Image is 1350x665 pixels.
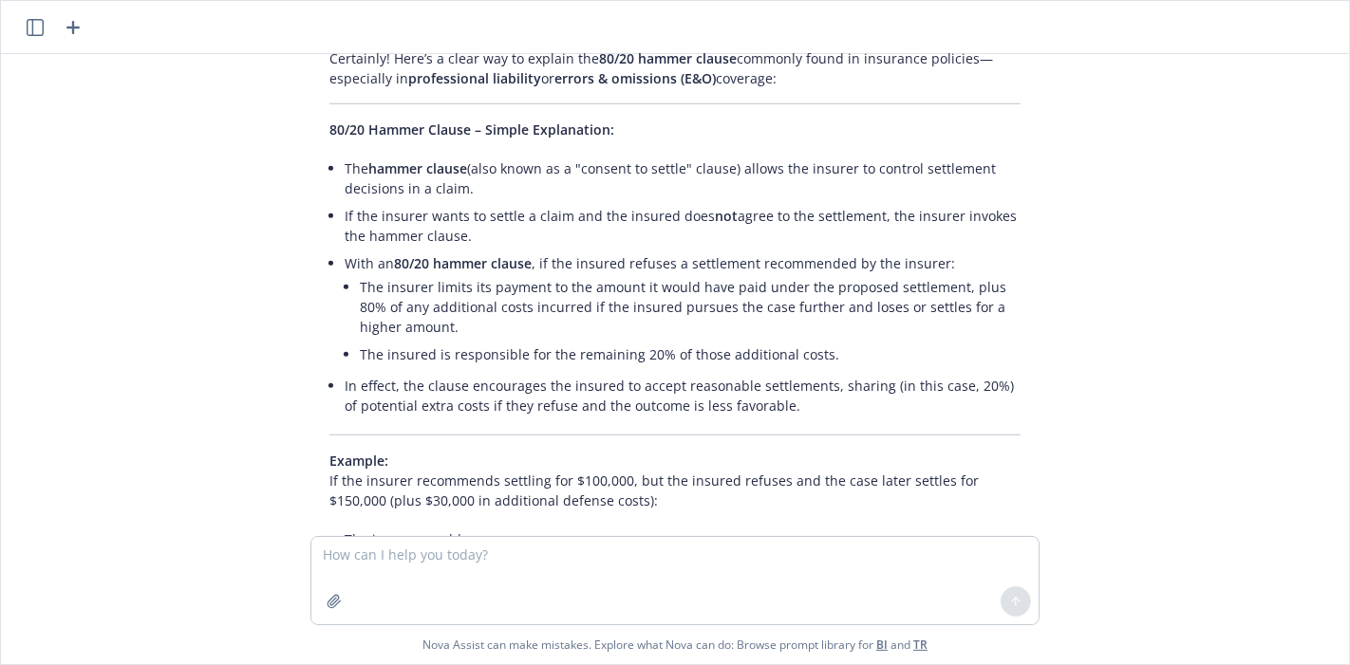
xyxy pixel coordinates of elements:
li: In effect, the clause encourages the insured to accept reasonable settlements, sharing (in this c... [345,372,1021,419]
li: The insured is responsible for the remaining 20% of those additional costs. [360,341,1021,368]
span: 80/20 Hammer Clause – Simple Explanation: [329,120,614,139]
span: Example: [329,452,388,470]
span: professional liability [408,69,541,87]
span: hammer clause [368,159,467,177]
span: 80/20 hammer clause [394,254,532,272]
span: errors & omissions (E&O) [554,69,716,87]
li: If the insurer wants to settle a claim and the insured does agree to the settlement, the insurer ... [345,202,1021,249]
li: The (also known as a "consent to settle" clause) allows the insurer to control settlement decisio... [345,155,1021,202]
p: If the insurer recommends settling for $100,000, but the insured refuses and the case later settl... [329,451,1021,510]
p: Certainly! Here’s a clear way to explain the commonly found in insurance policies—especially in o... [329,48,1021,88]
span: not [715,207,738,225]
li: The insurer limits its payment to the amount it would have paid under the proposed settlement, pl... [360,273,1021,341]
a: BI [876,637,888,653]
span: 80/20 hammer clause [599,49,737,67]
span: Nova Assist can make mistakes. Explore what Nova can do: Browse prompt library for and [9,625,1341,664]
li: The insurer would pay: [345,526,1021,656]
a: TR [913,637,928,653]
li: With an , if the insured refuses a settlement recommended by the insurer: [345,249,1021,372]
